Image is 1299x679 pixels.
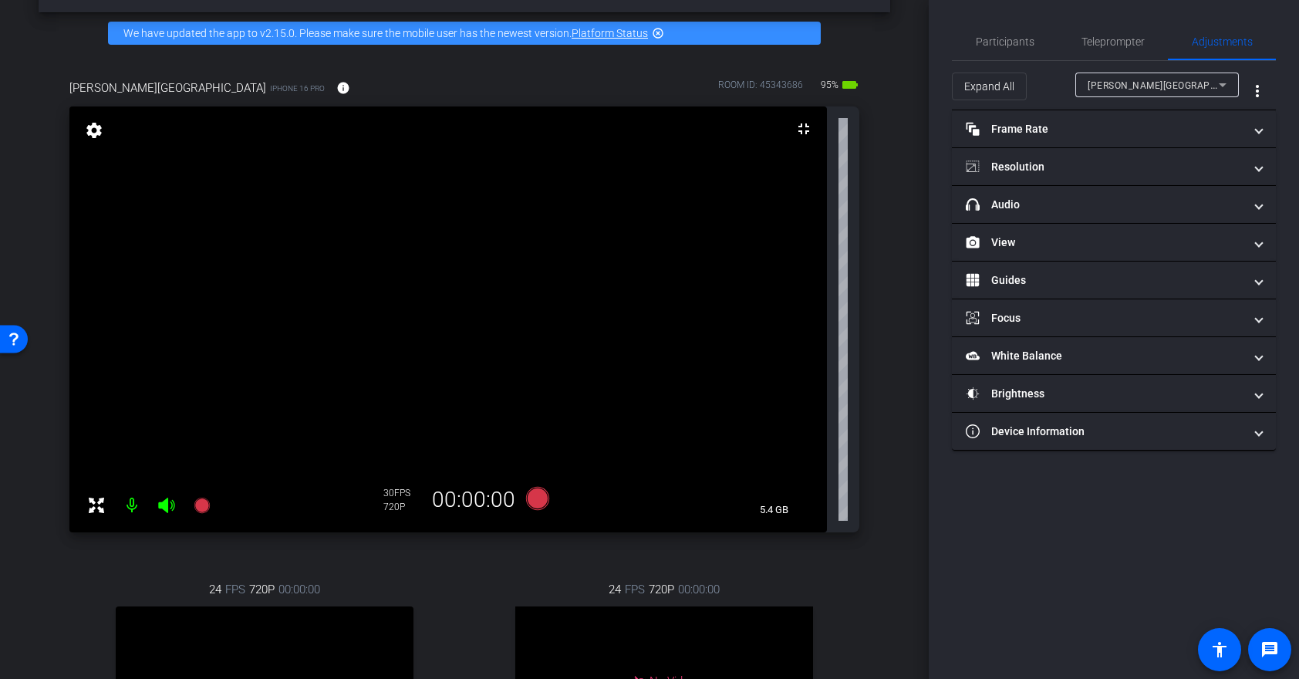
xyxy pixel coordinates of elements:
span: 720P [249,581,275,598]
mat-panel-title: Focus [966,310,1243,326]
span: [PERSON_NAME][GEOGRAPHIC_DATA] [69,79,266,96]
span: Adjustments [1192,36,1253,47]
mat-expansion-panel-header: Device Information [952,413,1276,450]
span: FPS [625,581,645,598]
mat-expansion-panel-header: Guides [952,262,1276,299]
mat-icon: fullscreen_exit [795,120,813,138]
span: 720P [649,581,674,598]
mat-icon: highlight_off [652,27,664,39]
button: Expand All [952,73,1027,100]
mat-expansion-panel-header: White Balance [952,337,1276,374]
span: Teleprompter [1081,36,1145,47]
span: Expand All [964,72,1014,101]
a: Platform Status [572,27,648,39]
mat-expansion-panel-header: Focus [952,299,1276,336]
span: 00:00:00 [678,581,720,598]
mat-panel-title: Resolution [966,159,1243,175]
button: More Options for Adjustments Panel [1239,73,1276,110]
mat-panel-title: Brightness [966,386,1243,402]
span: Participants [976,36,1034,47]
div: ROOM ID: 45343686 [718,78,803,100]
mat-icon: more_vert [1248,82,1267,100]
mat-panel-title: Guides [966,272,1243,289]
mat-icon: settings [83,121,105,140]
div: 30 [383,487,422,499]
span: FPS [225,581,245,598]
mat-icon: info [336,81,350,95]
mat-icon: message [1260,640,1279,659]
span: 00:00:00 [278,581,320,598]
mat-panel-title: Frame Rate [966,121,1243,137]
span: FPS [394,488,410,498]
mat-panel-title: White Balance [966,348,1243,364]
span: 24 [209,581,221,598]
mat-icon: battery_std [841,76,859,94]
mat-expansion-panel-header: Brightness [952,375,1276,412]
span: [PERSON_NAME][GEOGRAPHIC_DATA] [1088,79,1258,91]
div: 00:00:00 [422,487,525,513]
mat-expansion-panel-header: Frame Rate [952,110,1276,147]
mat-panel-title: View [966,235,1243,251]
div: 720P [383,501,422,513]
mat-panel-title: Device Information [966,424,1243,440]
span: 5.4 GB [754,501,794,519]
mat-expansion-panel-header: Audio [952,186,1276,223]
div: We have updated the app to v2.15.0. Please make sure the mobile user has the newest version. [108,22,821,45]
mat-panel-title: Audio [966,197,1243,213]
mat-expansion-panel-header: View [952,224,1276,261]
mat-expansion-panel-header: Resolution [952,148,1276,185]
span: 24 [609,581,621,598]
span: iPhone 16 Pro [270,83,325,94]
span: 95% [818,73,841,97]
mat-icon: accessibility [1210,640,1229,659]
